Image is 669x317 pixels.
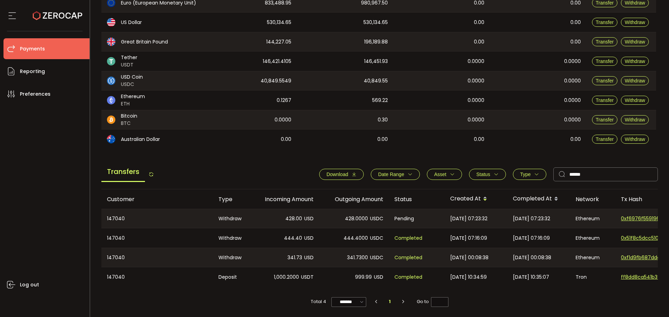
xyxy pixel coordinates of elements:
span: 146,451.93 [364,57,388,65]
div: Completed At [507,193,570,205]
div: Incoming Amount [249,195,319,203]
button: Transfer [592,18,618,27]
button: Download [319,169,364,180]
button: Transfer [592,135,618,144]
span: Reporting [20,66,45,77]
span: Withdraw [625,136,645,142]
span: 341.7300 [347,254,368,262]
span: Bitcoin [121,112,137,120]
button: Withdraw [621,115,649,124]
button: Withdraw [621,37,649,46]
span: 0.0000 [468,96,484,104]
span: 0.00 [474,38,484,46]
button: Asset [427,169,462,180]
span: Preferences [20,89,51,99]
span: Transfer [596,78,614,84]
span: Transfer [596,19,614,25]
span: 1,000.2000 [274,273,299,281]
button: Withdraw [621,18,649,27]
button: Withdraw [621,76,649,85]
span: Type [520,172,531,177]
div: Deposit [213,267,249,287]
img: gbp_portfolio.svg [107,38,115,46]
span: Withdraw [625,117,645,122]
span: 0.0000 [564,57,581,65]
span: Payments [20,44,45,54]
img: usdc_portfolio.svg [107,77,115,85]
span: Transfers [101,162,145,182]
span: Withdraw [625,19,645,25]
div: Outgoing Amount [319,195,389,203]
span: Pending [394,215,414,223]
span: [DATE] 07:23:32 [513,215,550,223]
span: Transfer [596,58,614,64]
span: USD [304,215,314,223]
span: USDT [121,61,137,69]
span: US Dollar [121,19,142,26]
span: 428.0000 [345,215,368,223]
div: Withdraw [213,209,249,228]
span: 530,134.65 [363,18,388,26]
iframe: Chat Widget [634,284,669,317]
span: 0.0000 [468,116,484,124]
button: Date Range [371,169,420,180]
span: Great Britain Pound [121,38,168,46]
span: USDC [370,215,383,223]
span: 0.0000 [275,116,291,124]
span: USDT [301,273,314,281]
span: Status [476,172,490,177]
div: Withdraw [213,248,249,267]
span: [DATE] 07:23:32 [450,215,487,223]
span: Go to [417,297,448,307]
span: 144,227.05 [266,38,291,46]
span: [DATE] 10:35:07 [513,273,549,281]
span: Transfer [596,117,614,122]
span: USD [304,254,314,262]
img: usd_portfolio.svg [107,18,115,26]
button: Transfer [592,76,618,85]
span: 341.73 [287,254,302,262]
span: 444.40 [284,234,302,242]
span: Transfer [596,97,614,103]
span: 444.4000 [344,234,368,242]
span: Withdraw [625,97,645,103]
button: Withdraw [621,57,649,66]
span: ETH [121,100,145,108]
span: USD [304,234,314,242]
span: [DATE] 00:08:38 [450,254,489,262]
span: 0.0000 [468,57,484,65]
img: usdt_portfolio.svg [107,57,115,65]
div: Created At [445,193,507,205]
span: 0.00 [570,135,581,143]
div: Type [213,195,249,203]
span: Transfer [596,39,614,45]
img: eth_portfolio.svg [107,96,115,104]
span: Log out [20,280,39,290]
span: 0.00 [377,135,388,143]
div: Tron [570,267,615,287]
div: Status [389,195,445,203]
span: 40,849.5549 [261,77,291,85]
span: Withdraw [625,58,645,64]
div: 147040 [101,228,213,248]
span: [DATE] 00:08:38 [513,254,551,262]
span: 0.0000 [564,77,581,85]
span: 569.22 [372,96,388,104]
span: 999.99 [355,273,372,281]
span: Download [326,172,348,177]
span: BTC [121,120,137,127]
span: USD Coin [121,73,143,81]
span: [DATE] 07:16:09 [513,234,550,242]
button: Transfer [592,96,618,105]
button: Status [469,169,506,180]
div: 147040 [101,248,213,267]
span: 0.0000 [564,116,581,124]
span: USDC [370,234,383,242]
div: 147040 [101,267,213,287]
button: Transfer [592,115,618,124]
span: 0.00 [474,18,484,26]
span: Tether [121,54,137,61]
span: USDC [370,254,383,262]
span: Date Range [378,172,404,177]
li: 1 [384,297,396,307]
